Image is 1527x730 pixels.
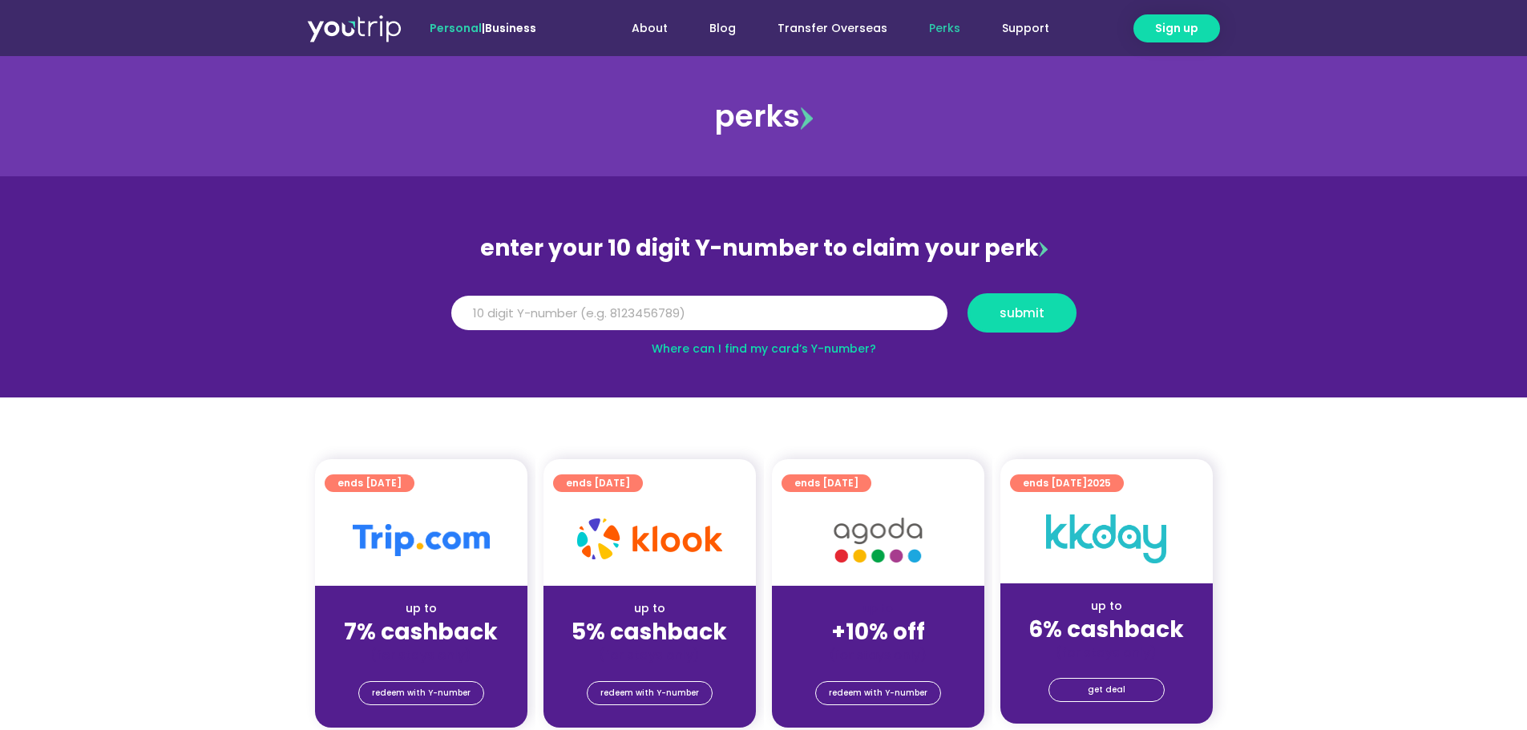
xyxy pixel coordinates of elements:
div: (for stays only) [785,647,972,663]
strong: 6% cashback [1028,614,1184,645]
span: up to [863,600,893,616]
div: (for stays only) [328,647,515,663]
a: ends [DATE]2025 [1010,474,1124,492]
button: submit [968,293,1077,333]
span: 2025 [1087,476,1111,490]
span: ends [DATE] [566,474,630,492]
a: Where can I find my card’s Y-number? [652,341,876,357]
a: get deal [1048,678,1165,702]
form: Y Number [451,293,1077,345]
a: Perks [908,14,981,43]
a: About [611,14,689,43]
span: Sign up [1155,20,1198,37]
div: up to [556,600,743,617]
div: enter your 10 digit Y-number to claim your perk [443,228,1085,269]
span: ends [DATE] [337,474,402,492]
span: get deal [1088,679,1125,701]
a: redeem with Y-number [587,681,713,705]
strong: +10% off [831,616,925,647]
span: submit [1000,307,1044,319]
strong: 7% cashback [344,616,498,647]
input: 10 digit Y-number (e.g. 8123456789) [451,296,947,331]
span: ends [DATE] [1023,474,1111,492]
span: redeem with Y-number [600,682,699,704]
a: redeem with Y-number [815,681,941,705]
strong: 5% cashback [572,616,727,647]
a: ends [DATE] [782,474,871,492]
a: Blog [689,14,757,43]
span: | [430,20,536,36]
a: Support [981,14,1070,43]
span: redeem with Y-number [372,682,471,704]
a: ends [DATE] [325,474,414,492]
a: redeem with Y-number [358,681,484,705]
span: Personal [430,20,482,36]
a: ends [DATE] [553,474,643,492]
nav: Menu [580,14,1070,43]
div: (for stays only) [1013,644,1200,661]
a: Business [485,20,536,36]
span: redeem with Y-number [829,682,927,704]
div: up to [1013,598,1200,615]
span: ends [DATE] [794,474,858,492]
a: Sign up [1133,14,1220,42]
div: (for stays only) [556,647,743,663]
div: up to [328,600,515,617]
a: Transfer Overseas [757,14,908,43]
